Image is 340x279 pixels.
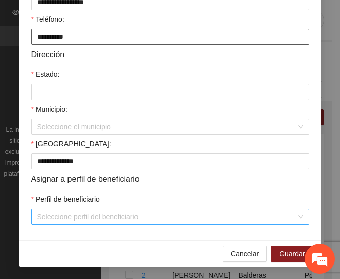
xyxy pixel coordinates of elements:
div: Minimizar ventana de chat en vivo [165,5,189,29]
label: Colonia: [31,138,111,149]
input: Teléfono: [31,29,309,45]
button: Guardar [271,246,313,262]
button: Cancelar [223,246,267,262]
input: Perfil de beneficiario [37,209,296,224]
span: Dirección [31,48,65,61]
span: Estamos en línea. [58,86,139,188]
textarea: Escriba su mensaje y pulse “Intro” [5,178,192,214]
div: Chatee con nosotros ahora [52,51,169,64]
span: Cancelar [231,248,259,259]
span: Asignar a perfil de beneficiario [31,173,140,185]
input: Colonia: [31,153,309,169]
label: Teléfono: [31,14,64,25]
input: Estado: [31,84,309,100]
span: Guardar [279,248,305,259]
input: Municipio: [37,119,296,134]
label: Municipio: [31,104,67,115]
label: Estado: [31,69,60,80]
label: Perfil de beneficiario [31,194,100,205]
